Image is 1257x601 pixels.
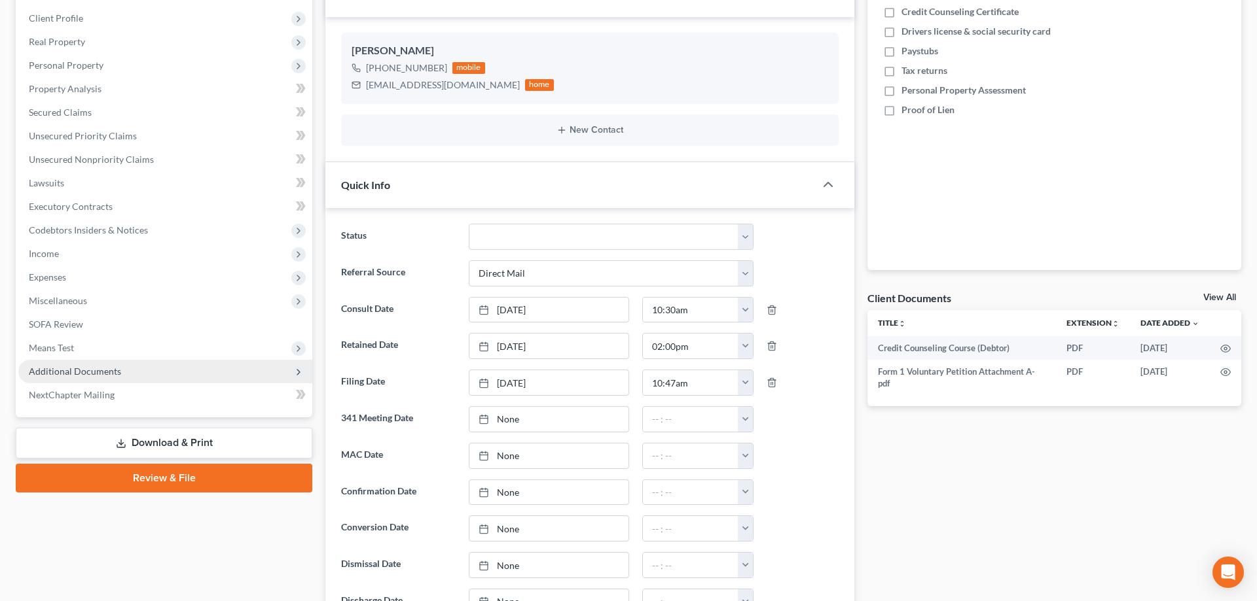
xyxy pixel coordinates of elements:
[18,148,312,171] a: Unsecured Nonpriority Claims
[469,298,628,322] a: [DATE]
[1192,320,1199,328] i: expand_more
[469,480,628,505] a: None
[29,130,137,141] span: Unsecured Priority Claims
[469,334,628,358] a: [DATE]
[902,84,1026,97] span: Personal Property Assessment
[1130,336,1210,360] td: [DATE]
[1056,360,1130,396] td: PDF
[469,443,628,468] a: None
[29,224,148,235] span: Codebtors Insiders & Notices
[1203,293,1236,302] a: View All
[352,125,828,135] button: New Contact
[902,25,1051,38] span: Drivers license & social security card
[452,62,485,74] div: mobile
[469,516,628,541] a: None
[867,291,951,305] div: Client Documents
[352,43,828,59] div: [PERSON_NAME]
[18,77,312,101] a: Property Analysis
[18,383,312,407] a: NextChapter Mailing
[335,224,462,250] label: Status
[29,318,83,330] span: SOFA Review
[902,5,1019,18] span: Credit Counseling Certificate
[18,195,312,218] a: Executory Contracts
[525,79,554,91] div: home
[867,336,1056,360] td: Credit Counseling Course (Debtor)
[335,333,462,359] label: Retained Date
[29,271,66,283] span: Expenses
[643,334,738,358] input: -- : --
[643,553,738,577] input: -- : --
[18,171,312,195] a: Lawsuits
[29,83,101,94] span: Property Analysis
[335,479,462,506] label: Confirmation Date
[643,516,738,541] input: -- : --
[469,407,628,432] a: None
[29,342,74,353] span: Means Test
[643,443,738,468] input: -- : --
[29,295,87,306] span: Miscellaneous
[335,443,462,469] label: MAC Date
[902,103,955,116] span: Proof of Lien
[29,177,64,188] span: Lawsuits
[18,124,312,148] a: Unsecured Priority Claims
[1140,318,1199,328] a: Date Added expand_more
[1056,336,1130,360] td: PDF
[29,389,115,400] span: NextChapter Mailing
[1212,557,1244,588] div: Open Intercom Messenger
[335,552,462,578] label: Dismissal Date
[29,60,103,71] span: Personal Property
[335,406,462,432] label: 341 Meeting Date
[335,260,462,286] label: Referral Source
[18,313,312,336] a: SOFA Review
[643,370,738,395] input: -- : --
[878,318,906,328] a: Titleunfold_more
[29,366,121,377] span: Additional Documents
[335,515,462,541] label: Conversion Date
[643,480,738,505] input: -- : --
[902,44,938,58] span: Paystubs
[335,297,462,323] label: Consult Date
[29,154,154,165] span: Unsecured Nonpriority Claims
[29,36,85,47] span: Real Property
[469,370,628,395] a: [DATE]
[867,360,1056,396] td: Form 1 Voluntary Petition Attachment A-pdf
[1130,360,1210,396] td: [DATE]
[29,107,92,118] span: Secured Claims
[1066,318,1120,328] a: Extensionunfold_more
[18,101,312,124] a: Secured Claims
[1112,320,1120,328] i: unfold_more
[366,78,520,92] div: [EMAIL_ADDRESS][DOMAIN_NAME]
[29,248,59,259] span: Income
[29,201,113,212] span: Executory Contracts
[16,428,312,458] a: Download & Print
[643,407,738,432] input: -- : --
[902,64,947,77] span: Tax returns
[16,464,312,492] a: Review & File
[341,179,390,191] span: Quick Info
[335,369,462,396] label: Filing Date
[898,320,906,328] i: unfold_more
[469,553,628,577] a: None
[366,61,447,75] div: [PHONE_NUMBER]
[643,298,738,322] input: -- : --
[29,12,83,24] span: Client Profile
